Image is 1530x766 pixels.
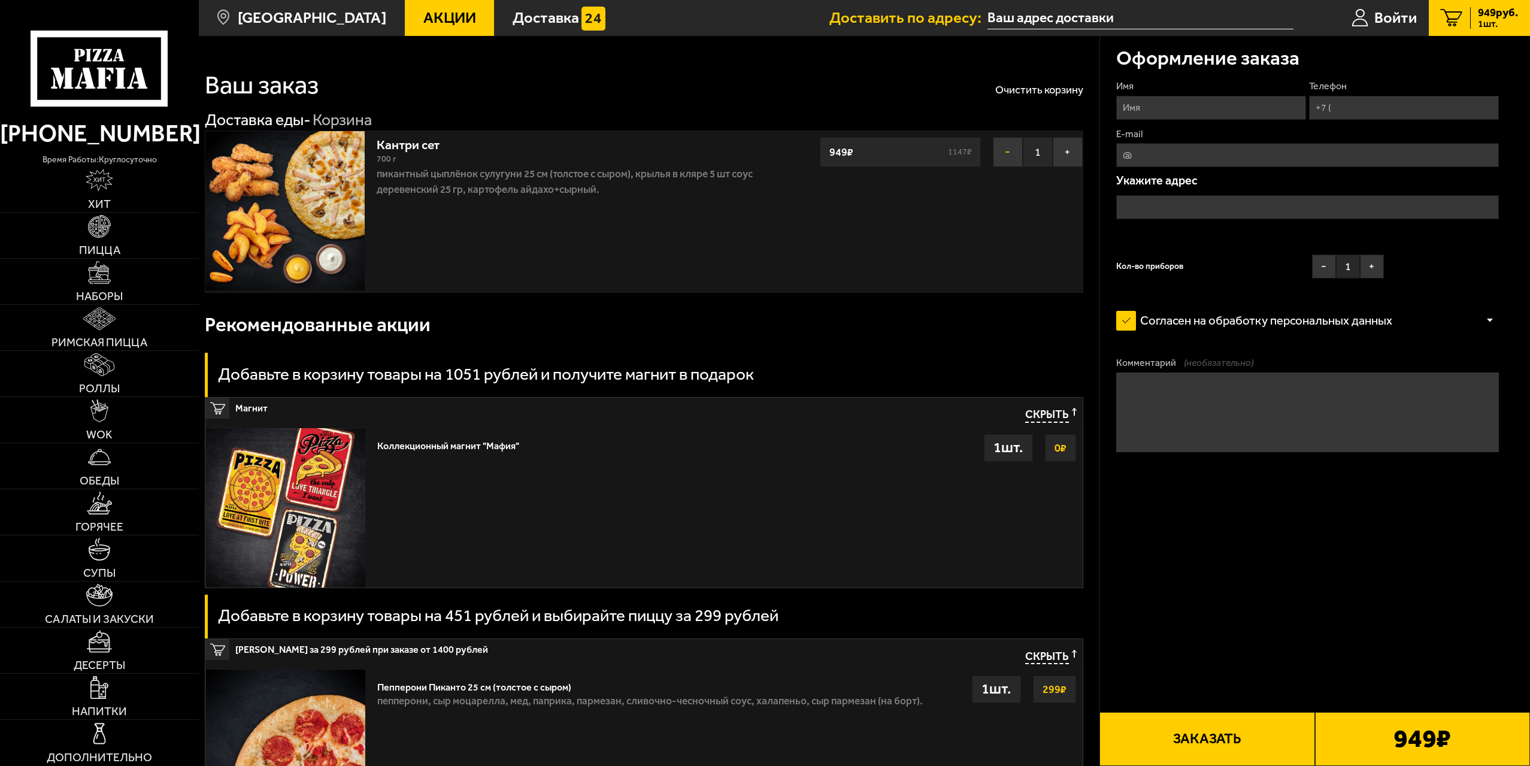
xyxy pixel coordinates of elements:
[1309,96,1499,120] input: +7 (
[826,141,856,164] strong: 949 ₽
[1360,255,1384,278] button: +
[76,290,123,302] span: Наборы
[829,10,987,26] span: Доставить по адресу:
[1116,356,1499,370] label: Комментарий
[205,314,431,334] h3: Рекомендованные акции
[1478,7,1518,19] span: 949 руб.
[218,366,754,383] h3: Добавьте в корзину товары на 1051 рублей и получите магнит в подарок
[972,676,1021,703] div: 1 шт.
[75,521,123,532] span: Горячее
[51,337,147,348] span: Римская пицца
[1099,712,1314,766] button: Заказать
[984,434,1033,462] div: 1 шт.
[377,154,396,164] span: 700 г
[1025,650,1077,664] button: Скрыть
[205,110,311,129] a: Доставка еды-
[423,10,476,26] span: Акции
[1336,255,1360,278] span: 1
[45,613,154,625] span: Салаты и закуски
[1025,408,1069,422] span: Скрыть
[377,676,923,693] div: Пепперони Пиканто 25 см (толстое с сыром)
[995,84,1083,95] button: Очистить корзину
[513,10,579,26] span: Доставка
[235,639,762,655] span: [PERSON_NAME] за 299 рублей при заказе от 1400 рублей
[1040,678,1070,701] strong: 299 ₽
[1023,137,1053,167] span: 1
[1309,80,1499,93] label: Телефон
[377,166,758,198] p: Пикантный цыплёнок сулугуни 25 см (толстое с сыром), крылья в кляре 5 шт соус деревенский 25 гр, ...
[79,383,120,394] span: Роллы
[581,7,605,31] img: 15daf4d41897b9f0e9f617042186c801.svg
[1025,408,1077,422] button: Скрыть
[74,659,125,671] span: Десерты
[83,567,116,579] span: Супы
[1374,10,1417,26] span: Войти
[1116,305,1408,337] label: Согласен на обработку персональных данных
[238,10,386,26] span: [GEOGRAPHIC_DATA]
[377,693,923,715] p: пепперони, сыр Моцарелла, мед, паприка, пармезан, сливочно-чесночный соус, халапеньо, сыр пармеза...
[1478,19,1518,29] span: 1 шт.
[313,110,372,131] div: Корзина
[377,434,519,452] div: Коллекционный магнит "Мафия"
[987,7,1293,29] input: Ваш адрес доставки
[218,607,778,624] h3: Добавьте в корзину товары на 451 рублей и выбирайте пиццу за 299 рублей
[80,475,119,486] span: Обеды
[1116,96,1306,120] input: Имя
[1025,650,1069,664] span: Скрыть
[1116,80,1306,93] label: Имя
[1116,262,1183,271] span: Кол-во приборов
[1052,437,1070,459] strong: 0 ₽
[205,72,319,98] h1: Ваш заказ
[205,428,1083,588] a: Коллекционный магнит "Мафия"0₽1шт.
[1312,255,1336,278] button: −
[1116,128,1499,141] label: E-mail
[993,137,1023,167] button: −
[1116,48,1299,68] h3: Оформление заказа
[1116,143,1499,167] input: @
[72,706,127,717] span: Напитки
[235,398,762,413] span: Магнит
[1393,726,1451,752] b: 949 ₽
[1184,356,1253,370] span: (необязательно)
[47,752,152,763] span: Дополнительно
[86,429,113,440] span: WOK
[377,132,456,152] a: Кантри сет
[946,148,974,156] s: 1147 ₽
[1053,137,1083,167] button: +
[1116,175,1499,187] p: Укажите адрес
[88,198,111,210] span: Хит
[79,244,120,256] span: Пицца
